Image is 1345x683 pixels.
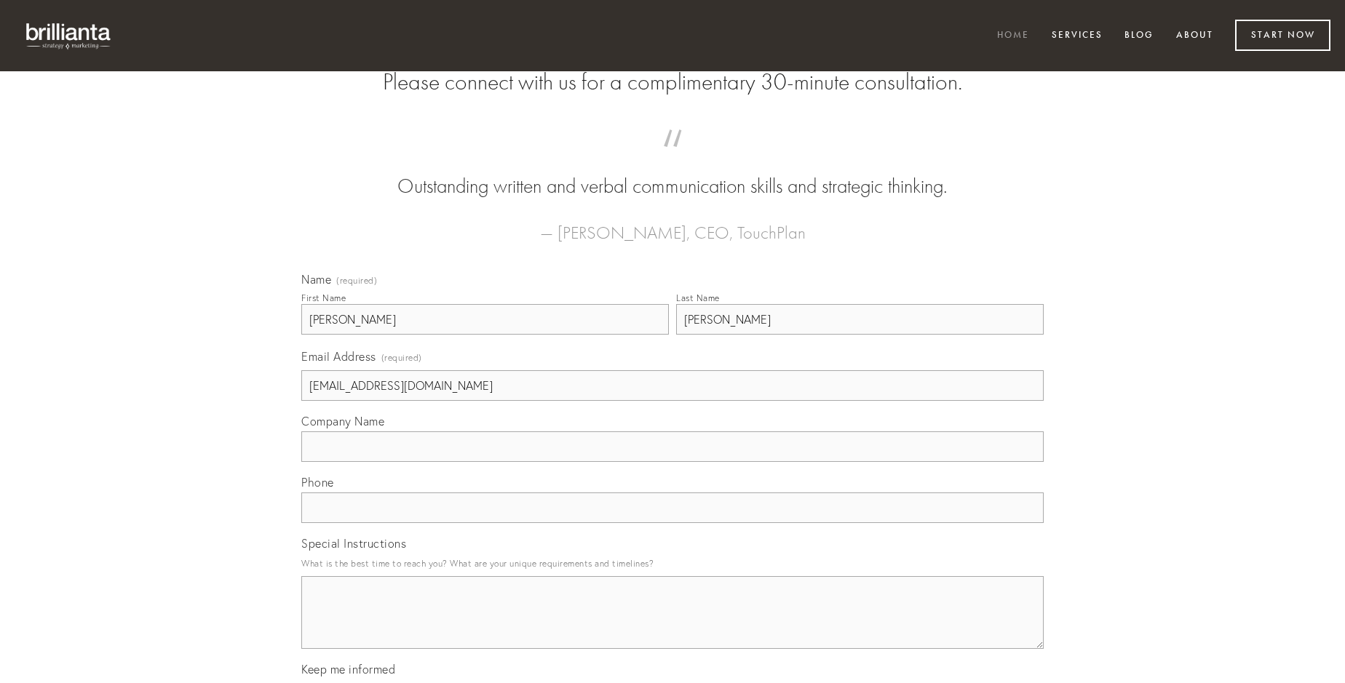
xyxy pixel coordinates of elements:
[301,536,406,551] span: Special Instructions
[301,68,1044,96] h2: Please connect with us for a complimentary 30-minute consultation.
[1167,24,1223,48] a: About
[301,414,384,428] span: Company Name
[15,15,124,57] img: brillianta - research, strategy, marketing
[301,292,346,303] div: First Name
[1042,24,1112,48] a: Services
[676,292,720,303] div: Last Name
[301,554,1044,573] p: What is the best time to reach you? What are your unique requirements and timelines?
[1115,24,1163,48] a: Blog
[988,24,1039,48] a: Home
[301,475,334,490] span: Phone
[381,348,422,367] span: (required)
[1235,20,1330,51] a: Start Now
[325,144,1020,172] span: “
[325,144,1020,201] blockquote: Outstanding written and verbal communication skills and strategic thinking.
[301,662,395,676] span: Keep me informed
[325,201,1020,247] figcaption: — [PERSON_NAME], CEO, TouchPlan
[301,272,331,287] span: Name
[301,349,376,364] span: Email Address
[336,276,377,285] span: (required)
